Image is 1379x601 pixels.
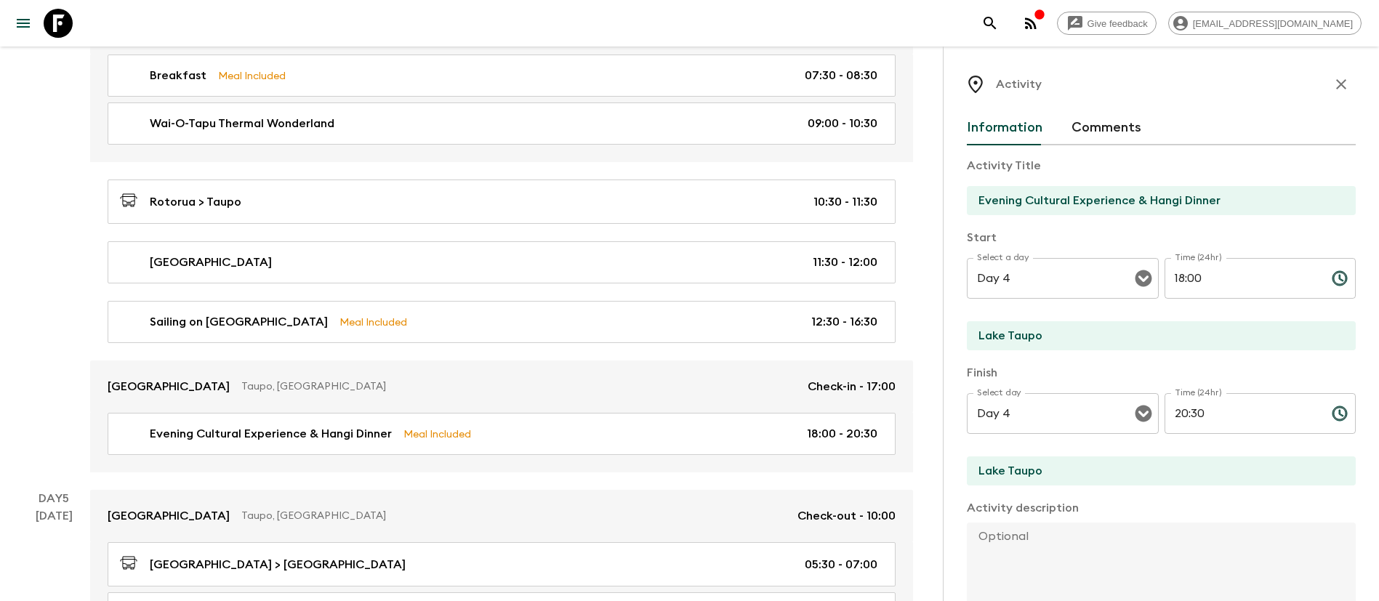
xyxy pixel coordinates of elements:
[967,110,1042,145] button: Information
[1080,18,1156,29] span: Give feedback
[218,68,286,84] p: Meal Included
[241,379,796,394] p: Taupo, [GEOGRAPHIC_DATA]
[797,507,896,525] p: Check-out - 10:00
[808,115,877,132] p: 09:00 - 10:30
[813,254,877,271] p: 11:30 - 12:00
[1185,18,1361,29] span: [EMAIL_ADDRESS][DOMAIN_NAME]
[108,55,896,97] a: BreakfastMeal Included07:30 - 08:30
[1165,393,1320,434] input: hh:mm
[811,313,877,331] p: 12:30 - 16:30
[1325,399,1354,428] button: Choose time, selected time is 8:30 PM
[967,157,1356,174] p: Activity Title
[967,456,1344,485] input: End Location (leave blank if same as Start)
[403,426,471,442] p: Meal Included
[967,499,1356,517] p: Activity description
[977,251,1029,264] label: Select a day
[967,364,1356,382] p: Finish
[976,9,1005,38] button: search adventures
[108,378,230,395] p: [GEOGRAPHIC_DATA]
[150,67,206,84] p: Breakfast
[108,241,896,283] a: [GEOGRAPHIC_DATA]11:30 - 12:00
[108,507,230,525] p: [GEOGRAPHIC_DATA]
[339,314,407,330] p: Meal Included
[967,229,1356,246] p: Start
[150,254,272,271] p: [GEOGRAPHIC_DATA]
[150,556,406,573] p: [GEOGRAPHIC_DATA] > [GEOGRAPHIC_DATA]
[150,193,241,211] p: Rotorua > Taupo
[967,321,1344,350] input: Start Location
[1168,12,1362,35] div: [EMAIL_ADDRESS][DOMAIN_NAME]
[1133,268,1154,289] button: Open
[996,76,1042,93] p: Activity
[805,67,877,84] p: 07:30 - 08:30
[1057,12,1157,35] a: Give feedback
[108,413,896,455] a: Evening Cultural Experience & Hangi DinnerMeal Included18:00 - 20:30
[90,360,913,413] a: [GEOGRAPHIC_DATA]Taupo, [GEOGRAPHIC_DATA]Check-in - 17:00
[977,387,1021,399] label: Select day
[150,313,328,331] p: Sailing on [GEOGRAPHIC_DATA]
[108,542,896,586] a: [GEOGRAPHIC_DATA] > [GEOGRAPHIC_DATA]05:30 - 07:00
[1133,403,1154,424] button: Open
[805,556,877,573] p: 05:30 - 07:00
[108,301,896,343] a: Sailing on [GEOGRAPHIC_DATA]Meal Included12:30 - 16:30
[17,490,90,507] p: Day 5
[813,193,877,211] p: 10:30 - 11:30
[150,115,334,132] p: Wai-O-Tapu Thermal Wonderland
[36,20,73,472] div: [DATE]
[108,180,896,224] a: Rotorua > Taupo10:30 - 11:30
[108,102,896,145] a: Wai-O-Tapu Thermal Wonderland09:00 - 10:30
[1165,258,1320,299] input: hh:mm
[808,378,896,395] p: Check-in - 17:00
[90,490,913,542] a: [GEOGRAPHIC_DATA]Taupo, [GEOGRAPHIC_DATA]Check-out - 10:00
[150,425,392,443] p: Evening Cultural Experience & Hangi Dinner
[9,9,38,38] button: menu
[1072,110,1141,145] button: Comments
[241,509,786,523] p: Taupo, [GEOGRAPHIC_DATA]
[1325,264,1354,293] button: Choose time, selected time is 6:00 PM
[1175,251,1222,264] label: Time (24hr)
[807,425,877,443] p: 18:00 - 20:30
[1175,387,1222,399] label: Time (24hr)
[967,186,1344,215] input: E.g Hozuagawa boat tour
